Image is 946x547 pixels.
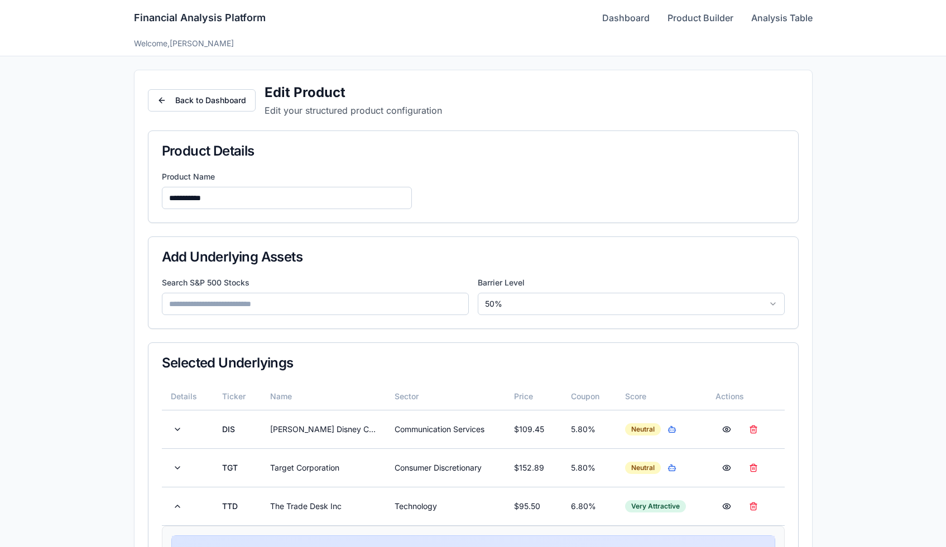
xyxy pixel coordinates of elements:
[562,448,616,487] td: 5.80 %
[386,383,505,410] th: Sector
[134,38,813,49] div: Welcome, [PERSON_NAME]
[751,11,813,25] a: Analysis Table
[505,383,563,410] th: Price
[265,104,442,117] p: Edit your structured product configuration
[386,410,505,448] td: Communication Services
[625,423,661,435] div: Neutral
[562,487,616,525] td: 6.80 %
[386,487,505,525] td: Technology
[265,84,442,101] h2: Edit Product
[602,11,650,25] a: Dashboard
[505,487,563,525] td: $ 95.50
[162,356,785,370] div: Selected Underlyings
[505,410,563,448] td: $ 109.45
[261,383,386,410] th: Name
[261,410,386,448] td: [PERSON_NAME] Disney Company
[616,383,707,410] th: Score
[625,500,686,512] div: Very Attractive
[261,448,386,487] td: Target Corporation
[148,89,256,112] button: Back to Dashboard
[625,462,661,474] div: Neutral
[562,410,616,448] td: 5.80 %
[162,250,785,264] div: Add Underlying Assets
[707,383,785,410] th: Actions
[213,383,261,410] th: Ticker
[261,487,386,525] td: The Trade Desk Inc
[478,277,785,288] label: Barrier Level
[162,144,785,158] div: Product Details
[668,11,733,25] a: Product Builder
[386,448,505,487] td: Consumer Discretionary
[213,487,261,525] td: TTD
[134,10,266,26] h1: Financial Analysis Platform
[562,383,616,410] th: Coupon
[162,383,213,410] th: Details
[162,277,469,288] label: Search S&P 500 Stocks
[505,448,563,487] td: $ 152.89
[213,448,261,487] td: TGT
[162,171,785,182] label: Product Name
[213,410,261,448] td: DIS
